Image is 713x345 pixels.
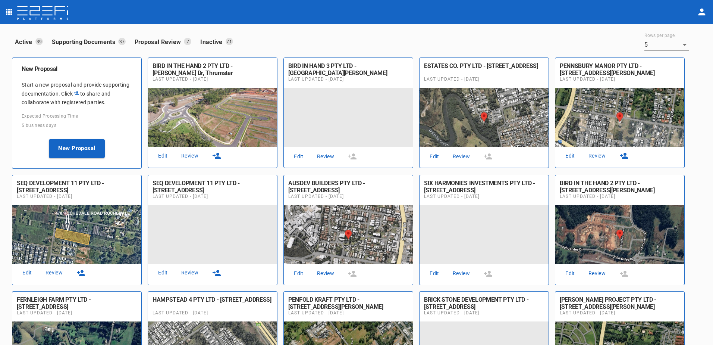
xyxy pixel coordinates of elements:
[585,268,609,279] a: Review
[424,296,544,310] h6: BRICK STONE DEVELOPMENT PTY LTD - 580 Nerang Broadbeach Rd, Carrara
[424,62,544,69] div: ESTATES CO. PTY LTD - [STREET_ADDRESS]
[449,268,473,279] a: Review
[22,81,132,107] p: Start a new proposal and provide supporting documentation. Click to share and collaborate with re...
[449,152,473,162] a: Review
[585,151,609,161] a: Review
[284,205,413,264] img: Proposal Image
[52,38,118,46] p: Supporting Documents
[558,268,582,279] a: Edit
[288,180,408,194] h6: AUSDEV BUILDERS PTY LTD - 23 Sammells Dr, Chermside
[153,296,273,310] h6: HAMPSTEAD 4 PTY LTD - 15 Aramis Pl, Nudgee
[560,296,680,317] div: [PERSON_NAME] PROJECT PTY LTD - [STREET_ADDRESS][PERSON_NAME][PERSON_NAME]
[560,62,680,77] h6: PENNSBURY MANOR PTY LTD - 206 Graham Rd, Bridgeman Downs
[314,152,337,162] a: Review
[420,88,549,147] img: Proposal Image
[424,310,544,316] span: Last Updated - [DATE]
[555,205,684,264] img: Proposal Image
[644,32,676,39] label: Rows per page:
[153,62,273,77] h6: BIRD IN THE HAND 2 PTY LTD - John Oxley Dr, Thrumster
[42,268,66,278] a: Review
[287,152,311,162] a: Edit
[560,296,680,310] h6: BRIDGEMAN PROJECT PTY LTD - 11 Desertrose Cres, Bridgeman Downs
[288,296,408,310] h6: PENFOLD KRAFT PTY LTD - 85 Kraft Rd, Pallara
[226,38,233,45] p: 71
[15,38,35,46] p: Active
[288,310,408,316] span: Last Updated - [DATE]
[17,180,137,194] h6: SEQ DEVELOPMENT 11 PTY LTD - 470 Rochedale Rd, Rochedale
[153,296,273,303] div: HAMPSTEAD 4 PTY LTD - [STREET_ADDRESS]
[560,180,680,194] div: BIRD IN THE HAND 2 PTY LTD - [STREET_ADDRESS][PERSON_NAME]
[178,151,202,161] a: Review
[148,88,277,147] img: Proposal Image
[423,152,446,162] a: Edit
[15,268,39,278] a: Edit
[49,139,105,158] button: New Proposal
[424,180,544,194] div: SIX HARMONIES INVESTMENTS PTY LTD - [STREET_ADDRESS]
[153,180,273,194] h6: SEQ DEVELOPMENT 11 PTY LTD - 470 Rochedale Rd, Rochedale
[178,268,202,278] a: Review
[17,296,137,310] div: FERNLEIGH FARM PTY LTD - [STREET_ADDRESS]
[153,180,273,194] div: SEQ DEVELOPMENT 11 PTY LTD - [STREET_ADDRESS]
[424,62,544,77] h6: ESTATES CO. PTY LTD - 112 Gross Ave, Hemmant
[17,310,137,316] span: Last Updated - [DATE]
[153,194,273,199] span: Last Updated - [DATE]
[288,180,408,194] div: AUSDEV BUILDERS PTY LTD - [STREET_ADDRESS]
[153,310,273,316] span: Last Updated - [DATE]
[12,205,141,264] img: Proposal Image
[17,296,137,310] h6: FERNLEIGH FARM PTY LTD - 663 Fernleigh Rd, Brooklet
[560,194,680,199] span: Last Updated - [DATE]
[288,62,408,77] h6: BIRD IN HAND 3 PTY LTD - Cnr Browne Rd & Highfields Rd, Highfields
[151,151,175,161] a: Edit
[560,62,680,84] div: PENNSBURY MANOR PTY LTD - [STREET_ADDRESS][PERSON_NAME][PERSON_NAME][PERSON_NAME]
[287,268,311,279] a: Edit
[560,310,680,316] span: Last Updated - [DATE]
[184,38,191,45] p: 7
[314,268,337,279] a: Review
[424,296,544,310] div: BRICK STONE DEVELOPMENT PTY LTD - [STREET_ADDRESS]
[560,180,680,194] h6: BIRD IN THE HAND 2 PTY LTD - 344 John Oxley Dr, Thrumster
[135,38,184,46] p: Proposal Review
[288,296,408,310] div: PENFOLD KRAFT PTY LTD - [STREET_ADDRESS][PERSON_NAME]
[153,62,273,77] div: BIRD IN THE HAND 2 PTY LTD - [PERSON_NAME] Dr, Thrumster
[151,268,175,278] a: Edit
[424,77,544,82] span: Last Updated - [DATE]
[555,88,684,147] img: Proposal Image
[288,77,408,82] span: Last Updated - [DATE]
[424,180,544,194] h6: SIX HARMONIES INVESTMENTS PTY LTD - 3 Grout Street, MacGregor
[200,38,225,46] p: Inactive
[153,77,273,82] span: Last Updated - [DATE]
[17,194,137,199] span: Last Updated - [DATE]
[17,180,137,194] div: SEQ DEVELOPMENT 11 PTY LTD - [STREET_ADDRESS]
[644,39,689,51] div: 5
[118,38,126,45] p: 37
[558,151,582,161] a: Edit
[35,38,43,45] p: 39
[560,77,680,82] span: Last Updated - [DATE]
[22,114,78,128] span: Expected Processing Time 5 business days
[424,194,544,199] span: Last Updated - [DATE]
[423,268,446,279] a: Edit
[288,194,408,199] span: Last Updated - [DATE]
[288,62,408,77] div: BIRD IN HAND 3 PTY LTD - [GEOGRAPHIC_DATA][PERSON_NAME]
[22,65,132,72] h6: New Proposal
